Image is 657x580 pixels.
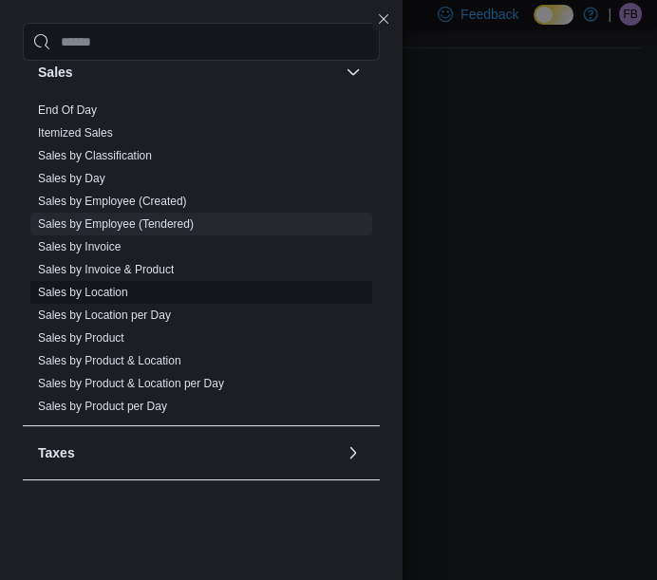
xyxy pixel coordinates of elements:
a: Sales by Location per Day [38,309,171,322]
h3: Taxes [38,443,75,462]
span: End Of Day [38,103,97,118]
a: Sales by Invoice [38,240,121,253]
span: Itemized Sales [38,125,113,140]
a: Sales by Product [38,331,124,345]
span: Sales by Location per Day [38,308,171,323]
a: Itemized Sales [38,126,113,140]
span: Sales by Product [38,330,124,346]
a: Sales by Product per Day [38,400,167,413]
button: Sales [342,61,365,84]
button: Taxes [342,441,365,464]
span: Sales by Day [38,171,105,186]
a: Sales by Product & Location [38,354,181,367]
button: Taxes [38,443,338,462]
a: Sales by Invoice & Product [38,263,174,276]
span: Sales by Product & Location per Day [38,376,224,391]
span: Sales by Location [38,285,128,300]
h3: Sales [38,63,73,82]
span: Sales by Invoice [38,239,121,254]
div: Sales [23,99,380,425]
span: Sales by Employee (Created) [38,194,187,209]
a: Sales by Product & Location per Day [38,377,224,390]
button: Close this dialog [372,8,395,30]
span: Sales by Product & Location [38,353,181,368]
a: Sales by Classification [38,149,152,162]
span: Sales by Invoice & Product [38,262,174,277]
a: Sales by Day [38,172,105,185]
span: Sales by Employee (Tendered) [38,216,194,232]
a: End Of Day [38,103,97,117]
a: Sales by Employee (Created) [38,195,187,208]
span: Sales by Product per Day [38,399,167,414]
button: Sales [38,63,338,82]
a: Sales by Employee (Tendered) [38,217,194,231]
a: Sales by Location [38,286,128,299]
span: Sales by Classification [38,148,152,163]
